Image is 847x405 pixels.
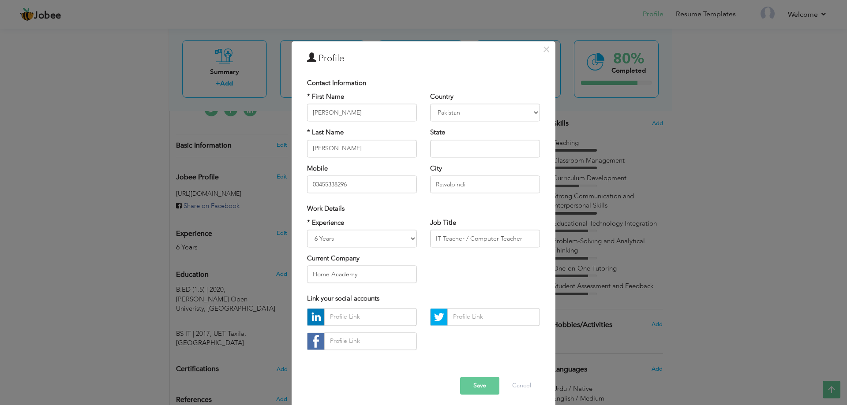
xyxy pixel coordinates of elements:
button: Save [460,377,499,394]
label: * Experience [307,218,344,227]
label: * Last Name [307,128,344,137]
button: Cancel [503,377,540,394]
input: Profile Link [324,332,417,350]
img: facebook [307,333,324,349]
label: Mobile [307,164,328,173]
span: Contact Information [307,78,366,87]
label: State [430,128,445,137]
span: Link your social accounts [307,294,379,303]
input: Profile Link [324,308,417,326]
img: linkedin [307,308,324,325]
img: Twitter [431,308,447,325]
label: Current Company [307,254,360,263]
label: * First Name [307,92,344,101]
label: City [430,164,442,173]
label: Job Title [430,218,456,227]
input: Profile Link [447,308,540,326]
button: Close [539,42,553,56]
h3: Profile [307,52,540,65]
span: × [543,41,550,57]
label: Country [430,92,453,101]
span: Work Details [307,204,345,213]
